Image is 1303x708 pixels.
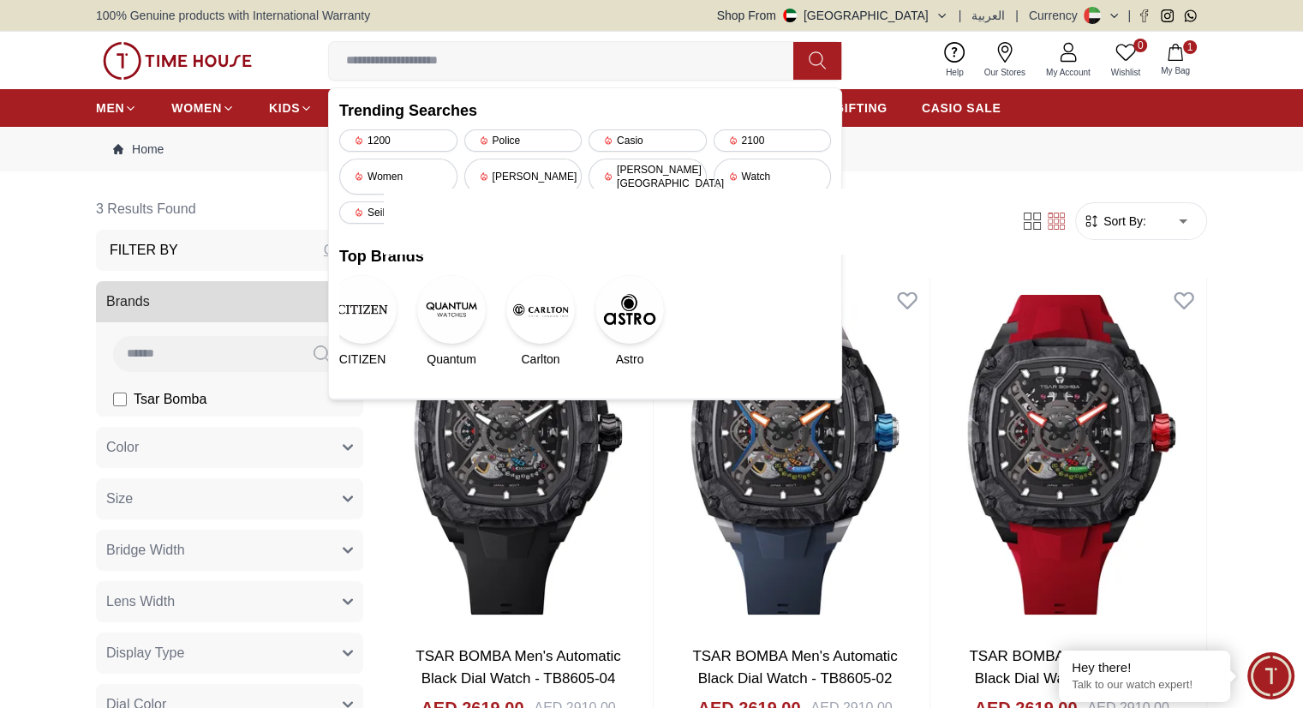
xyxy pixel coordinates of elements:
img: Carlton [506,275,575,344]
h3: Filter By [110,240,178,261]
span: Carlton [521,351,559,368]
p: Talk to our watch expert! [1072,678,1217,693]
a: Our Stores [974,39,1036,82]
a: AstroAstro [607,275,653,368]
img: TSAR BOMBA Men's Automatic Black Dial Watch - TB8605-02 [660,278,929,632]
span: Bridge Width [106,540,185,561]
span: Brands [106,291,150,312]
button: Lens Width [96,581,363,622]
span: 1 [1183,40,1197,54]
nav: Breadcrumb [96,127,1207,171]
span: Sort By: [1100,213,1146,230]
img: CITIZEN [328,275,397,344]
a: TSAR BOMBA Men's Automatic Black Dial Watch - TB8605-02 [692,648,897,687]
span: My Account [1039,66,1097,79]
span: CITIZEN [339,351,386,368]
a: GIFTING [834,93,888,123]
button: Size [96,478,363,519]
div: Police [464,129,583,152]
span: GIFTING [834,99,888,117]
span: Color [106,437,139,458]
div: Chat Widget [1247,652,1294,699]
span: | [959,7,962,24]
a: WOMEN [171,93,235,123]
a: Instagram [1161,9,1174,22]
h2: Trending Searches [339,99,831,123]
div: Currency [1029,7,1085,24]
span: | [1127,7,1131,24]
button: 1My Bag [1151,40,1200,81]
button: Brands [96,281,363,322]
div: 1200 [339,129,457,152]
span: Display Type [106,643,184,663]
button: Sort By: [1083,213,1146,230]
img: United Arab Emirates [783,9,797,22]
div: Hey there! [1072,659,1217,676]
div: 2100 [714,129,832,152]
h2: Top Brands [339,244,831,268]
h6: 3 Results Found [96,189,370,230]
button: Color [96,427,363,468]
img: TSAR BOMBA Men's Automatic Black Dial Watch - TB8605-01 [937,278,1206,632]
a: Facebook [1138,9,1151,22]
span: Size [106,489,133,509]
span: Quantum [427,351,476,368]
button: Bridge Width [96,530,363,571]
a: Whatsapp [1184,9,1197,22]
span: Astro [616,351,644,368]
a: TSAR BOMBA Men's Automatic Black Dial Watch - TB8605-04 [415,648,620,687]
a: Home [113,141,164,158]
a: Help [935,39,974,82]
span: 0 [1133,39,1147,52]
a: CASIO SALE [922,93,1001,123]
span: Our Stores [977,66,1032,79]
a: QuantumQuantum [428,275,475,368]
a: KIDS [269,93,313,123]
img: Astro [595,275,664,344]
div: [PERSON_NAME][GEOGRAPHIC_DATA] [589,159,707,195]
span: CASIO SALE [922,99,1001,117]
span: WOMEN [171,99,222,117]
span: MEN [96,99,124,117]
span: Wishlist [1104,66,1147,79]
div: Clear [324,240,356,261]
span: My Bag [1154,64,1197,77]
div: [PERSON_NAME] [464,159,583,195]
a: CITIZENCITIZEN [339,275,386,368]
img: ... [103,42,252,80]
span: KIDS [269,99,300,117]
span: | [1015,7,1019,24]
div: Women [339,159,457,195]
button: العربية [971,7,1005,24]
a: CarltonCarlton [517,275,564,368]
a: TSAR BOMBA Men's Automatic Black Dial Watch - TB8605-01 [969,648,1174,687]
div: Watch [714,159,832,195]
div: Casio [589,129,707,152]
a: 0Wishlist [1101,39,1151,82]
span: 100% Genuine products with International Warranty [96,7,370,24]
span: Lens Width [106,591,175,612]
div: Seiko [339,201,457,224]
button: Display Type [96,633,363,674]
img: TSAR BOMBA Men's Automatic Black Dial Watch - TB8605-04 [384,278,653,632]
input: Tsar Bomba [113,393,127,406]
a: MEN [96,93,137,123]
img: Quantum [417,275,486,344]
button: Shop From[GEOGRAPHIC_DATA] [717,7,948,24]
span: Help [939,66,971,79]
span: Tsar Bomba [134,389,206,410]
